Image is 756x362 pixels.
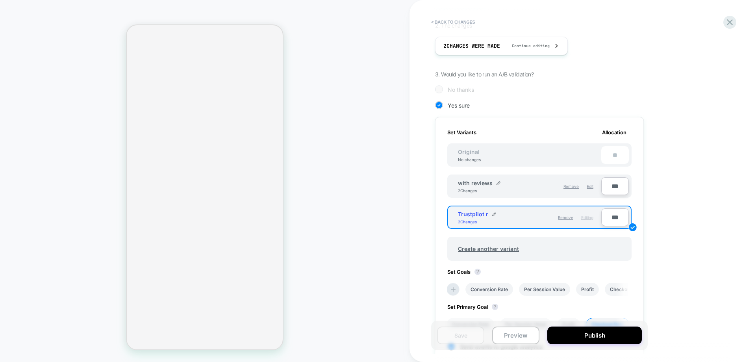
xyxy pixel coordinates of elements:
[435,71,534,78] span: 3. Would you like to run an A/B validation?
[458,211,488,217] span: Trustpilot r
[563,184,579,189] span: Remove
[427,16,479,28] button: < Back to changes
[605,283,648,296] li: Checkout Rate
[448,102,470,109] span: Yes sure
[504,43,550,48] span: Continue editing
[492,327,539,344] button: Preview
[458,219,482,224] div: 2 Changes
[447,318,494,331] li: Conversion Rate
[465,283,513,296] li: Conversion Rate
[443,43,500,49] span: 2 Changes were made
[450,157,489,162] div: No changes
[629,223,637,231] img: edit
[557,318,580,331] li: Profit
[450,239,527,258] span: Create another variant
[547,327,642,344] button: Publish
[447,129,476,136] span: Set Variants
[437,327,484,344] button: Save
[586,318,629,331] li: Checkout Rate
[448,86,474,93] span: No thanks
[581,215,593,220] span: Editing
[497,181,500,185] img: edit
[458,180,493,186] span: with reviews
[558,215,573,220] span: Remove
[458,188,482,193] div: 2 Changes
[447,269,485,275] span: Set Goals
[587,184,593,189] span: Edit
[576,283,599,296] li: Profit
[492,304,498,310] button: ?
[602,129,626,136] span: Allocation
[474,269,481,275] button: ?
[450,149,487,155] span: Original
[519,283,570,296] li: Per Session Value
[447,304,502,310] span: Set Primary Goal
[492,212,496,216] img: edit
[500,318,551,331] li: Per Session Value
